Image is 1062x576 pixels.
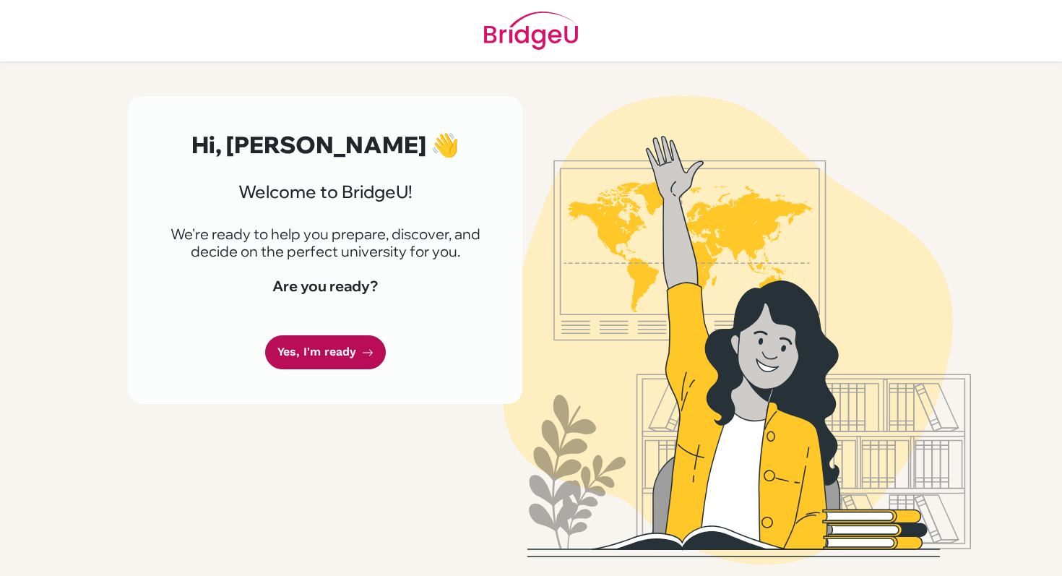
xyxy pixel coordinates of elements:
a: Yes, I'm ready [265,335,386,369]
h4: Are you ready? [163,278,488,295]
p: We're ready to help you prepare, discover, and decide on the perfect university for you. [163,225,488,260]
h2: Hi, [PERSON_NAME] 👋 [163,131,488,158]
h3: Welcome to BridgeU! [163,181,488,202]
